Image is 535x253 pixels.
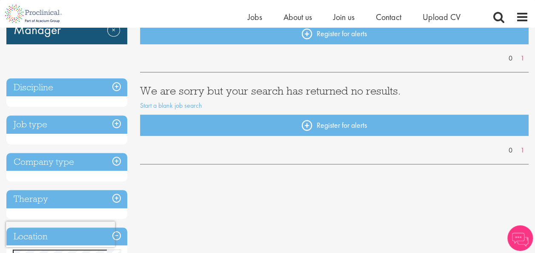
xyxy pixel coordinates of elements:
a: Start a blank job search [140,101,202,110]
iframe: reCAPTCHA [6,221,115,247]
h3: Discipline [6,78,127,97]
a: 1 [516,54,529,63]
a: Jobs [248,11,262,23]
h3: Job type [6,115,127,134]
a: Upload CV [423,11,461,23]
a: 1 [516,146,529,155]
a: Register for alerts [140,115,529,136]
a: Register for alerts [140,23,529,44]
h3: We are sorry but your search has returned no results. [140,85,529,96]
a: Remove [107,24,120,49]
h3: Company type [6,153,127,171]
a: Join us [333,11,355,23]
img: Chatbot [507,225,533,251]
a: 0 [504,146,517,155]
h3: Therapy [6,190,127,208]
a: Contact [376,11,401,23]
a: About us [283,11,312,23]
a: 0 [504,54,517,63]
